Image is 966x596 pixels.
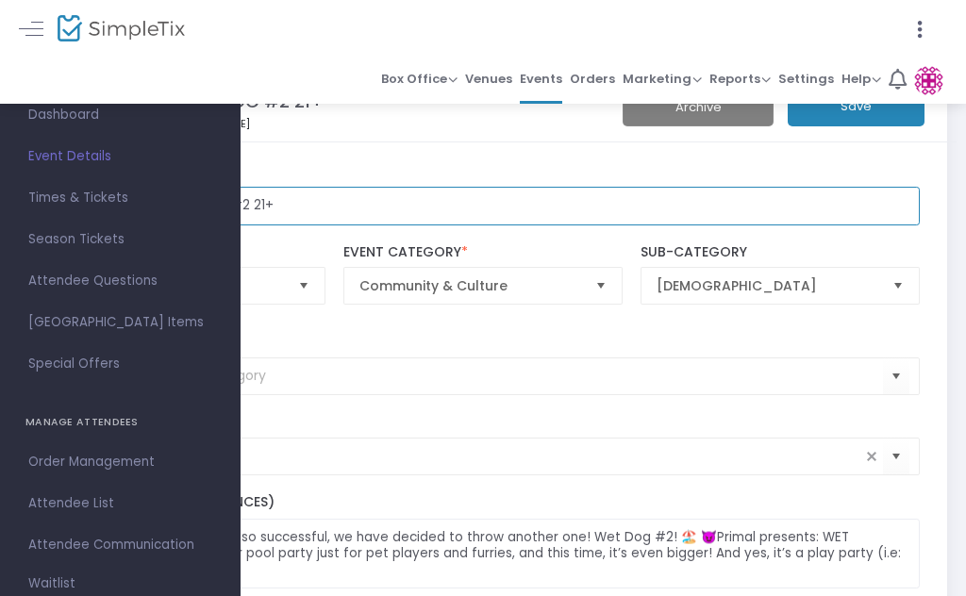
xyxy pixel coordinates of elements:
[64,366,884,386] input: Select Event Internal Category
[465,65,512,92] span: Venues
[623,70,702,88] span: Marketing
[883,356,909,395] button: Select
[860,445,883,468] span: clear
[570,65,615,92] span: Orders
[64,447,861,467] input: Select Venue
[885,268,911,304] button: Select
[841,57,881,104] a: Help
[788,88,924,126] button: Save
[381,70,458,88] span: Box Office
[778,65,834,92] span: Settings
[28,310,212,335] span: [GEOGRAPHIC_DATA] Items
[520,65,562,92] span: Events
[465,57,512,104] a: Venues
[623,88,774,126] button: Archive
[778,57,834,104] a: Settings
[28,186,212,210] span: Times & Tickets
[28,103,212,127] span: Dashboard
[28,144,212,169] span: Event Details
[28,450,212,474] span: Order Management
[883,438,909,476] button: Select
[709,70,771,88] span: Reports
[359,276,580,295] span: Community & Culture
[291,268,317,304] button: Select
[657,276,877,295] span: [DEMOGRAPHIC_DATA]
[37,116,632,132] p: Created on: [DATE]
[570,57,615,104] a: Orders
[25,404,215,441] h4: MANAGE ATTENDEES
[381,57,458,104] a: Box Office
[520,57,562,104] a: Events
[46,414,921,431] label: Venue Name
[28,352,212,376] span: Special Offers
[28,574,75,593] span: Waitlist
[343,244,623,261] label: Event Category
[28,533,212,557] span: Attendee Communication
[28,227,212,252] span: Season Tickets
[46,187,921,225] input: Enter Event Name
[641,244,920,261] label: Sub-Category
[709,57,771,104] a: Reports
[46,163,921,180] label: Event Name
[28,269,212,293] span: Attendee Questions
[588,268,614,304] button: Select
[623,57,702,104] a: Marketing
[841,70,881,88] span: Help
[28,491,212,516] span: Attendee List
